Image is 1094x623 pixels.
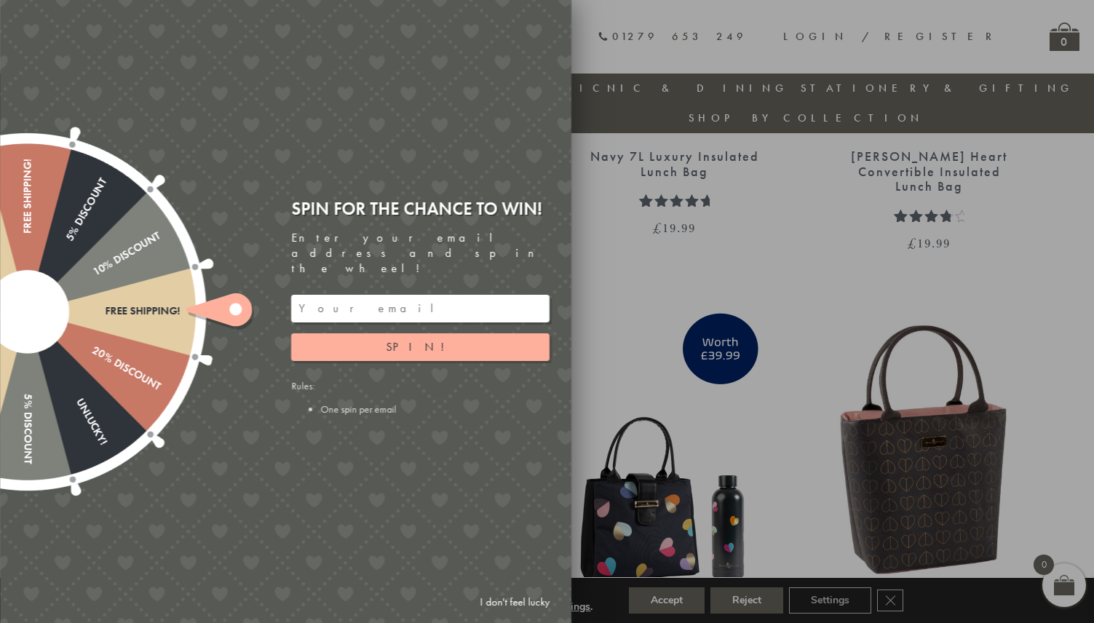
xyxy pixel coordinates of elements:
div: Rules: [291,379,550,416]
span: Spin! [386,339,455,354]
div: Unlucky! [22,309,109,447]
div: 5% Discount [22,176,109,314]
button: Spin! [291,333,550,361]
div: Spin for the chance to win! [291,197,550,220]
div: 10% Discount [24,230,162,317]
div: Free shipping! [21,159,33,311]
div: 5% Discount [21,311,33,464]
div: Free shipping! [28,305,181,317]
input: Your email [291,295,550,322]
div: Enter your email address and spin the wheel! [291,231,550,276]
a: I don't feel lucky [472,589,557,616]
li: One spin per email [320,402,550,416]
div: 20% Discount [24,306,162,394]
